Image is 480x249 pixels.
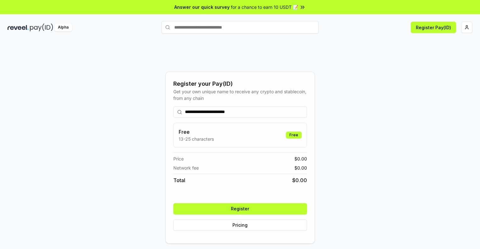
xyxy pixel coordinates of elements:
[173,88,307,101] div: Get your own unique name to receive any crypto and stablecoin, from any chain
[173,165,199,171] span: Network fee
[231,4,298,10] span: for a chance to earn 10 USDT 📝
[173,219,307,231] button: Pricing
[174,4,230,10] span: Answer our quick survey
[286,132,302,138] div: Free
[292,176,307,184] span: $ 0.00
[173,155,184,162] span: Price
[294,165,307,171] span: $ 0.00
[411,22,456,33] button: Register Pay(ID)
[30,24,53,31] img: pay_id
[173,79,307,88] div: Register your Pay(ID)
[179,136,214,142] p: 13-25 characters
[173,203,307,214] button: Register
[173,176,185,184] span: Total
[8,24,29,31] img: reveel_dark
[179,128,214,136] h3: Free
[54,24,72,31] div: Alpha
[294,155,307,162] span: $ 0.00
